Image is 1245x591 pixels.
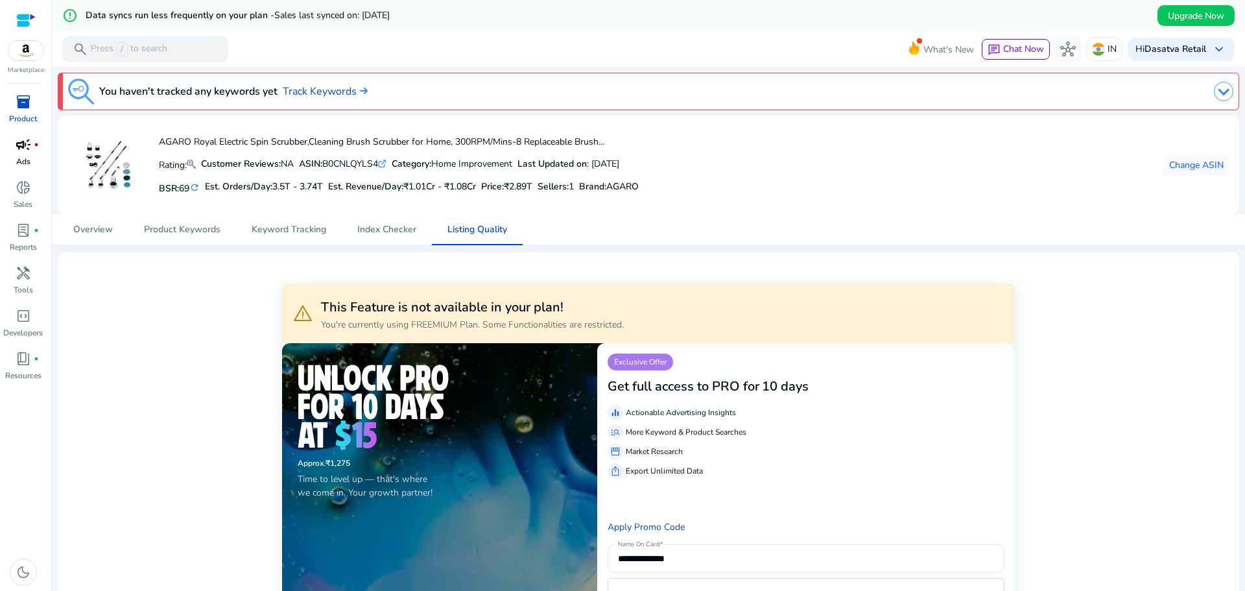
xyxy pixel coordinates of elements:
span: campaign [16,137,31,152]
span: dark_mode [16,564,31,580]
span: Chat Now [1003,43,1044,55]
h6: ₹1,275 [298,459,581,468]
img: arrow-right.svg [357,87,368,95]
p: Press to search [91,42,167,56]
h3: This Feature is not available in your plan! [321,300,624,315]
span: donut_small [16,180,31,195]
span: fiber_manual_record [34,142,39,147]
h4: AGARO Royal Electric Spin Scrubber,Cleaning Brush Scrubber for Home, 300RPM/Mins-8 Replaceable Br... [159,137,639,148]
mat-icon: refresh [189,182,200,194]
p: More Keyword & Product Searches [626,426,746,438]
p: You're currently using FREEMIUM Plan. Some Functionalities are restricted. [321,318,624,332]
span: manage_search [610,427,621,437]
span: book_4 [16,351,31,367]
h5: Sellers: [538,182,574,193]
span: Change ASIN [1169,158,1224,172]
b: Customer Reviews: [201,158,281,170]
span: What's New [923,38,974,61]
p: Sales [14,199,32,210]
img: amazon.svg [8,41,43,60]
span: ₹2.89T [504,180,532,193]
span: Keyword Tracking [252,225,326,234]
span: Overview [73,225,113,234]
mat-icon: error_outline [62,8,78,23]
span: Upgrade Now [1168,9,1224,23]
a: Apply Promo Code [608,521,685,533]
span: search [73,42,88,57]
b: ASIN: [299,158,322,170]
p: Hi [1135,45,1206,54]
span: Listing Quality [447,225,507,234]
span: AGARO [606,180,639,193]
span: lab_profile [16,223,31,238]
span: hub [1060,42,1076,57]
h3: Get full access to PRO for [608,379,759,394]
span: storefront [610,446,621,457]
span: 1 [569,180,574,193]
b: Dasatva Retail [1144,43,1206,55]
span: code_blocks [16,308,31,324]
h5: BSR: [159,180,200,195]
span: ₹1.01Cr - ₹1.08Cr [403,180,476,193]
p: Rating: [159,156,196,172]
mat-label: Name On Card [618,540,659,549]
span: handyman [16,265,31,281]
div: : [DATE] [517,157,619,171]
span: fiber_manual_record [34,228,39,233]
p: Time to level up — that's where we come in. Your growth partner! [298,472,581,500]
a: Track Keywords [283,84,368,99]
img: keyword-tracking.svg [68,78,94,104]
span: Index Checker [357,225,416,234]
span: ios_share [610,466,621,476]
span: fiber_manual_record [34,356,39,361]
h5: Price: [481,182,532,193]
span: inventory_2 [16,94,31,110]
img: in.svg [1092,43,1105,56]
span: Brand [579,180,604,193]
p: Marketplace [8,66,44,75]
p: Actionable Advertising Insights [626,407,736,418]
p: Resources [5,370,41,381]
h3: 10 days [762,379,809,394]
h3: You haven't tracked any keywords yet [99,84,278,99]
p: IN [1108,38,1117,60]
p: Export Unlimited Data [626,465,703,477]
p: Reports [10,241,37,253]
h5: Est. Orders/Day: [205,182,323,193]
span: / [116,42,128,56]
p: Exclusive Offer [608,354,673,370]
span: Sales last synced on: [DATE] [274,9,390,21]
p: Product [9,113,37,125]
span: 69 [179,182,189,195]
img: 711G4ADiGoL.jpg [83,141,132,189]
span: Approx. [298,458,326,468]
button: Upgrade Now [1157,5,1235,26]
span: keyboard_arrow_down [1211,42,1227,57]
p: Tools [14,284,33,296]
span: equalizer [610,407,621,418]
div: B0CNLQYLS4 [299,157,386,171]
h5: Est. Revenue/Day: [328,182,476,193]
span: Product Keywords [144,225,220,234]
img: dropdown-arrow.svg [1214,82,1233,101]
button: chatChat Now [982,39,1050,60]
div: Home Improvement [392,157,512,171]
span: warning [292,303,313,324]
b: Last Updated on [517,158,587,170]
button: Change ASIN [1164,154,1229,175]
p: Developers [3,327,43,339]
button: hub [1055,36,1081,62]
h5: Data syncs run less frequently on your plan - [86,10,390,21]
p: Market Research [626,446,683,457]
div: NA [201,157,294,171]
span: 3.5T - 3.74T [272,180,323,193]
b: Category: [392,158,431,170]
h5: : [579,182,639,193]
p: Ads [16,156,30,167]
span: chat [988,43,1001,56]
